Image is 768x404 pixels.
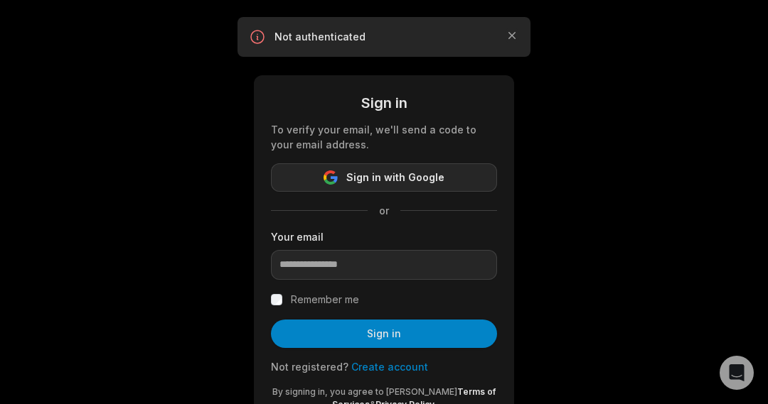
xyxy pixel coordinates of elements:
p: Not authenticated [274,30,494,44]
label: Remember me [291,291,359,308]
label: Your email [271,229,497,244]
button: Sign in with Google [271,163,497,192]
span: or [368,203,400,218]
div: Sign in [271,92,497,114]
span: Sign in with Google [346,169,444,186]
span: Not registered? [271,361,348,373]
div: Open Intercom Messenger [720,356,754,390]
a: Create account [351,361,428,373]
div: To verify your email, we'll send a code to your email address. [271,122,497,152]
span: By signing in, you agree to [PERSON_NAME] [272,386,457,397]
button: Sign in [271,320,497,348]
